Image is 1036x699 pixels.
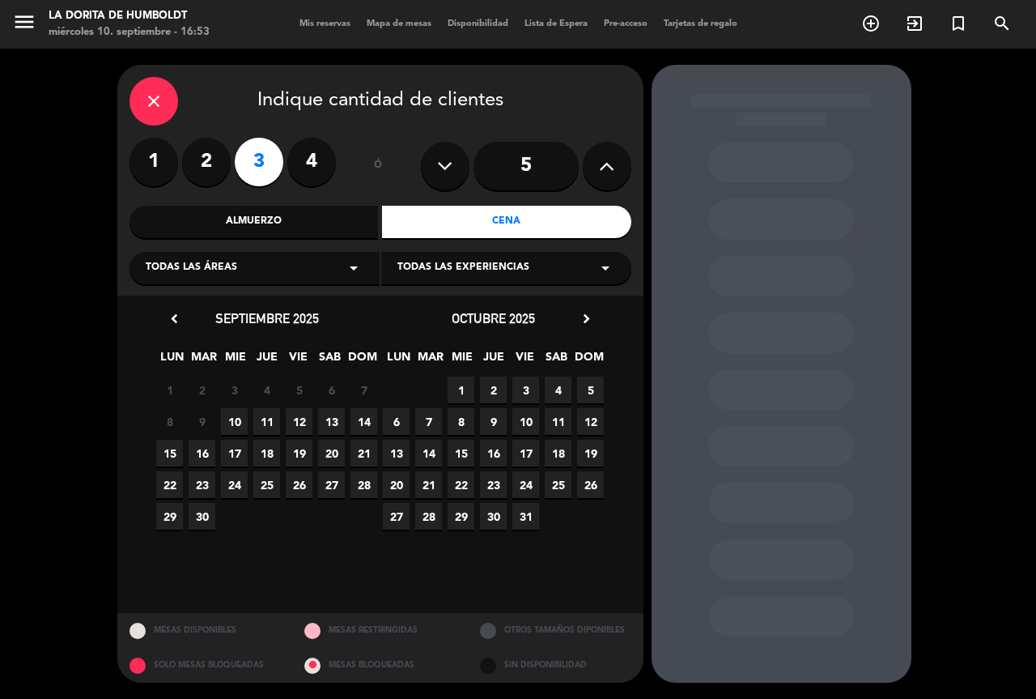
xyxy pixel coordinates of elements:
span: 18 [253,440,280,467]
span: 27 [318,471,345,498]
span: 27 [383,503,410,530]
span: 4 [545,377,571,403]
span: 21 [415,471,442,498]
span: 24 [221,471,248,498]
div: MESAS DISPONIBLES [117,613,293,648]
span: 23 [189,471,215,498]
span: 2 [480,377,507,403]
span: 29 [448,503,474,530]
div: Indique cantidad de clientes [129,77,631,126]
i: arrow_drop_down [596,258,615,278]
span: VIE [285,347,312,374]
span: SAB [316,347,343,374]
span: 22 [448,471,474,498]
span: Mis reservas [291,19,359,28]
span: octubre 2025 [452,310,535,326]
div: MESAS BLOQUEADAS [292,648,468,683]
span: 2 [189,377,215,403]
span: 26 [286,471,312,498]
span: Todas las áreas [146,260,237,276]
span: LUN [385,347,412,374]
span: 9 [480,408,507,435]
div: SIN DISPONIBILIDAD [468,648,643,683]
span: 11 [545,408,571,435]
span: MAR [417,347,444,374]
span: 14 [415,440,442,467]
span: 25 [545,471,571,498]
span: 7 [415,408,442,435]
i: close [144,92,163,111]
div: SOLO MESAS BLOQUEADAS [117,648,293,683]
span: Mapa de mesas [359,19,439,28]
span: 12 [286,408,312,435]
span: 28 [350,471,377,498]
span: 4 [253,377,280,403]
div: La Dorita de Humboldt [49,8,210,24]
i: chevron_right [578,310,595,327]
span: 21 [350,440,377,467]
span: SAB [543,347,570,374]
label: 1 [129,138,178,186]
span: 3 [221,377,248,403]
span: 20 [383,471,410,498]
span: 1 [448,377,474,403]
span: DOM [575,347,601,374]
span: 31 [512,503,539,530]
span: 7 [350,377,377,403]
span: 12 [577,408,604,435]
span: 13 [318,408,345,435]
span: 6 [318,377,345,403]
i: turned_in_not [949,14,968,33]
span: 5 [286,377,312,403]
span: 20 [318,440,345,467]
span: 15 [448,440,474,467]
span: MIE [222,347,248,374]
label: 2 [182,138,231,186]
label: 4 [287,138,336,186]
span: 10 [512,408,539,435]
span: septiembre 2025 [215,310,319,326]
span: 13 [383,440,410,467]
span: 6 [383,408,410,435]
span: 23 [480,471,507,498]
button: menu [12,10,36,40]
span: Tarjetas de regalo [656,19,745,28]
span: 25 [253,471,280,498]
span: 30 [480,503,507,530]
span: 11 [253,408,280,435]
span: 5 [577,377,604,403]
div: Almuerzo [129,206,379,238]
span: 28 [415,503,442,530]
span: DOM [348,347,375,374]
span: 8 [448,408,474,435]
span: VIE [512,347,538,374]
span: LUN [159,347,185,374]
i: add_circle_outline [861,14,881,33]
span: 10 [221,408,248,435]
i: menu [12,10,36,34]
label: 3 [235,138,283,186]
span: 22 [156,471,183,498]
span: MAR [190,347,217,374]
span: 30 [189,503,215,530]
i: arrow_drop_down [344,258,363,278]
span: Disponibilidad [439,19,516,28]
span: 14 [350,408,377,435]
span: 19 [577,440,604,467]
span: MIE [448,347,475,374]
span: 26 [577,471,604,498]
span: 3 [512,377,539,403]
i: exit_to_app [905,14,924,33]
i: search [992,14,1012,33]
span: 29 [156,503,183,530]
span: JUE [480,347,507,374]
span: 16 [480,440,507,467]
div: miércoles 10. septiembre - 16:53 [49,24,210,40]
span: 8 [156,408,183,435]
span: 16 [189,440,215,467]
span: JUE [253,347,280,374]
span: 19 [286,440,312,467]
i: chevron_left [166,310,183,327]
span: Pre-acceso [596,19,656,28]
span: 17 [221,440,248,467]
